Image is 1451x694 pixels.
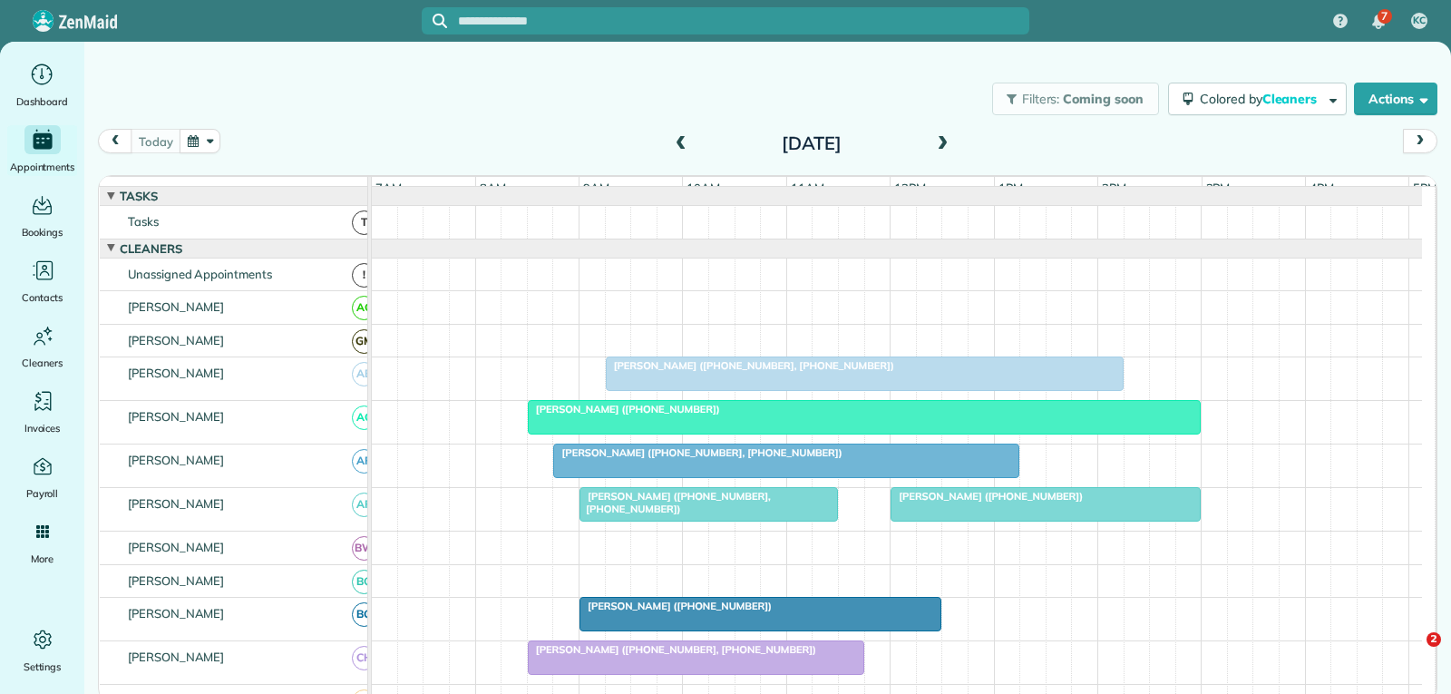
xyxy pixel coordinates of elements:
[995,181,1027,195] span: 1pm
[1413,14,1426,28] span: KC
[527,643,817,656] span: [PERSON_NAME] ([PHONE_NUMBER], [PHONE_NUMBER])
[352,329,376,354] span: GM
[1427,632,1441,647] span: 2
[7,452,77,503] a: Payroll
[433,14,447,28] svg: Focus search
[352,406,376,430] span: AC
[352,536,376,561] span: BW
[787,181,828,195] span: 11am
[1200,91,1323,107] span: Colored by
[22,223,63,241] span: Bookings
[31,550,54,568] span: More
[352,493,376,517] span: AF
[352,570,376,594] span: BC
[352,210,376,235] span: T
[116,241,186,256] span: Cleaners
[1389,632,1433,676] iframe: Intercom live chat
[7,256,77,307] a: Contacts
[891,181,930,195] span: 12pm
[124,299,229,314] span: [PERSON_NAME]
[1098,181,1130,195] span: 2pm
[24,658,62,676] span: Settings
[7,60,77,111] a: Dashboard
[422,14,447,28] button: Focus search
[7,125,77,176] a: Appointments
[1022,91,1060,107] span: Filters:
[124,366,229,380] span: [PERSON_NAME]
[7,625,77,676] a: Settings
[124,409,229,424] span: [PERSON_NAME]
[124,650,229,664] span: [PERSON_NAME]
[1359,2,1397,42] div: 7 unread notifications
[116,189,161,203] span: Tasks
[1168,83,1347,115] button: Colored byCleaners
[10,158,75,176] span: Appointments
[124,573,229,588] span: [PERSON_NAME]
[124,214,162,229] span: Tasks
[1063,91,1144,107] span: Coming soon
[98,129,132,153] button: prev
[698,133,925,153] h2: [DATE]
[131,129,180,153] button: today
[1409,181,1441,195] span: 5pm
[352,449,376,474] span: AF
[26,484,59,503] span: Payroll
[579,490,771,515] span: [PERSON_NAME] ([PHONE_NUMBER], [PHONE_NUMBER])
[352,296,376,320] span: AC
[527,403,721,415] span: [PERSON_NAME] ([PHONE_NUMBER])
[124,333,229,347] span: [PERSON_NAME]
[1403,129,1437,153] button: next
[124,496,229,511] span: [PERSON_NAME]
[124,540,229,554] span: [PERSON_NAME]
[7,321,77,372] a: Cleaners
[1381,9,1388,24] span: 7
[22,288,63,307] span: Contacts
[605,359,895,372] span: [PERSON_NAME] ([PHONE_NUMBER], [PHONE_NUMBER])
[22,354,63,372] span: Cleaners
[890,490,1084,503] span: [PERSON_NAME] ([PHONE_NUMBER])
[1306,181,1338,195] span: 4pm
[124,606,229,621] span: [PERSON_NAME]
[16,93,68,111] span: Dashboard
[124,453,229,467] span: [PERSON_NAME]
[683,181,724,195] span: 10am
[579,600,773,612] span: [PERSON_NAME] ([PHONE_NUMBER])
[1203,181,1234,195] span: 3pm
[7,191,77,241] a: Bookings
[372,181,405,195] span: 7am
[352,263,376,288] span: !
[552,446,842,459] span: [PERSON_NAME] ([PHONE_NUMBER], [PHONE_NUMBER])
[352,362,376,386] span: AB
[24,419,61,437] span: Invoices
[352,646,376,670] span: CH
[1354,83,1437,115] button: Actions
[476,181,510,195] span: 8am
[579,181,613,195] span: 9am
[1262,91,1320,107] span: Cleaners
[124,267,276,281] span: Unassigned Appointments
[352,602,376,627] span: BG
[7,386,77,437] a: Invoices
